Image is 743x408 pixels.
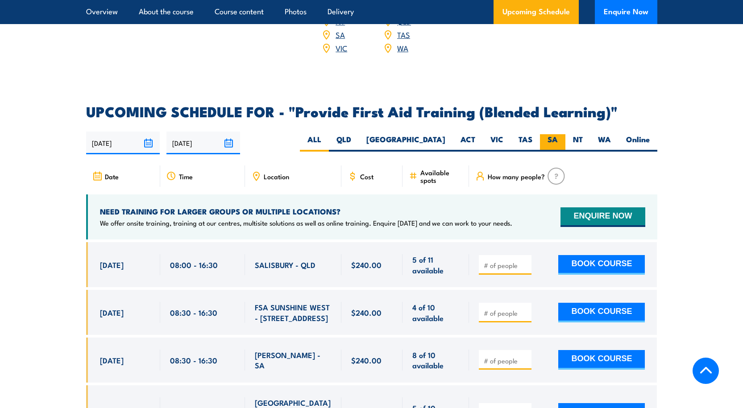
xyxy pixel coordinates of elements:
button: BOOK COURSE [558,303,645,322]
span: Available spots [420,169,463,184]
span: $240.00 [351,260,382,270]
span: Cost [360,173,374,180]
span: Date [105,173,119,180]
label: WA [590,134,618,152]
label: QLD [329,134,359,152]
label: ACT [453,134,483,152]
input: # of people [484,356,528,365]
span: How many people? [488,173,545,180]
label: NT [565,134,590,152]
span: $240.00 [351,307,382,317]
span: 4 of 10 available [412,302,459,323]
span: $240.00 [351,355,382,365]
input: From date [86,132,160,154]
a: TAS [397,29,410,40]
p: We offer onsite training, training at our centres, multisite solutions as well as online training... [100,218,512,227]
button: BOOK COURSE [558,350,645,370]
button: ENQUIRE NOW [560,207,645,227]
label: ALL [300,134,329,152]
span: SALISBURY - QLD [255,260,315,270]
span: 08:00 - 16:30 [170,260,218,270]
span: [PERSON_NAME] - SA [255,350,332,371]
input: # of people [484,261,528,270]
label: VIC [483,134,511,152]
span: [DATE] [100,355,124,365]
span: 5 of 11 available [412,254,459,275]
span: Time [179,173,193,180]
span: [DATE] [100,260,124,270]
label: Online [618,134,657,152]
a: VIC [336,42,347,53]
label: SA [540,134,565,152]
span: FSA SUNSHINE WEST - [STREET_ADDRESS] [255,302,332,323]
span: 8 of 10 available [412,350,459,371]
label: TAS [511,134,540,152]
h4: NEED TRAINING FOR LARGER GROUPS OR MULTIPLE LOCATIONS? [100,206,512,216]
button: BOOK COURSE [558,255,645,275]
a: WA [397,42,408,53]
span: [DATE] [100,307,124,317]
h2: UPCOMING SCHEDULE FOR - "Provide First Aid Training (Blended Learning)" [86,105,657,117]
a: SA [336,29,345,40]
input: # of people [484,309,528,317]
span: 08:30 - 16:30 [170,355,217,365]
span: 08:30 - 16:30 [170,307,217,317]
span: Location [264,173,289,180]
label: [GEOGRAPHIC_DATA] [359,134,453,152]
input: To date [166,132,240,154]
